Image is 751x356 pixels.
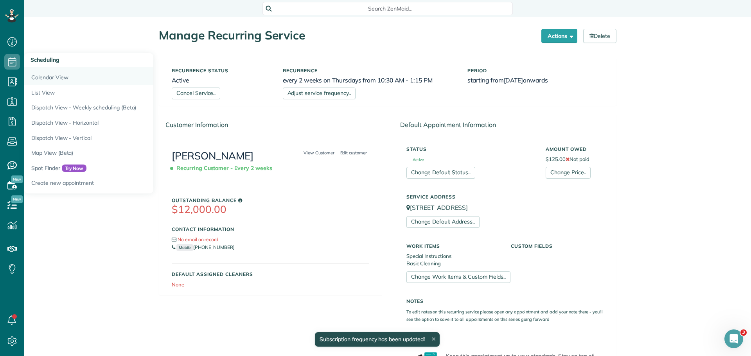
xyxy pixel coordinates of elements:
div: Subscription frequency has been updated! [315,332,439,347]
span: None [172,281,184,288]
div: Customer Information [159,114,382,136]
a: Calendar View [24,67,220,85]
iframe: Intercom live chat [724,329,743,348]
h5: Recurrence status [172,68,271,73]
h5: Work Items [406,243,499,249]
a: Mobile[PHONE_NUMBER] [172,244,235,250]
h6: every 2 weeks on Thursdays from 10:30 AM - 1:15 PM [283,77,456,84]
h5: Service Address [406,194,604,199]
h5: Notes [406,299,604,304]
a: Dispatch View - Vertical [24,131,220,146]
a: Delete [583,29,616,43]
h5: Outstanding Balance [172,198,369,203]
a: Cancel Service.. [172,88,220,99]
a: Change Default Status.. [406,167,475,179]
a: Dispatch View - Weekly scheduling (Beta) [24,100,220,115]
a: Change Default Address.. [406,216,480,228]
a: View Customer [301,149,337,156]
h5: Recurrence [283,68,456,73]
div: $125.00 Not paid [540,143,609,179]
a: Change Work Items & Custom Fields.. [406,271,510,283]
div: Default Appointment Information [394,114,616,136]
span: Scheduling [31,56,59,63]
h5: Custom Fields [511,243,604,249]
a: Dispatch View - Horizontal [24,115,220,131]
a: Create new appointment [24,175,220,193]
button: Actions [541,29,577,43]
a: Map View (Beta) [24,145,220,161]
span: Try Now [62,165,87,172]
small: Mobile [176,244,193,251]
h5: Contact Information [172,227,369,232]
h1: Manage Recurring Service [159,29,535,42]
span: Recurring Customer - Every 2 weeks [172,161,275,175]
a: Edit customer [338,149,370,156]
span: 3 [740,329,747,336]
span: [DATE] [504,76,523,84]
h5: Period [467,68,604,73]
a: Change Price.. [546,167,591,179]
h6: starting from onwards [467,77,604,84]
h5: Status [406,147,534,152]
h6: Active [172,77,271,84]
a: List View [24,85,220,100]
h5: Default Assigned Cleaners [172,272,369,277]
small: To edit notes on this recurring service please open any appointment and add your note there - you... [406,309,603,322]
h5: Checklist [406,338,604,343]
span: Active [406,158,424,162]
a: [PERSON_NAME] [172,149,253,162]
span: No email on record [178,236,218,242]
a: Adjust service frequency.. [283,88,356,99]
a: Spot FinderTry Now [24,161,220,176]
p: [STREET_ADDRESS] [406,203,604,212]
span: New [11,195,23,203]
li: Basic Cleaning [406,260,499,267]
li: Special Instructions [406,252,499,260]
span: New [11,175,23,183]
h5: Amount Owed [546,147,604,152]
h3: $12,000.00 [172,204,369,215]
